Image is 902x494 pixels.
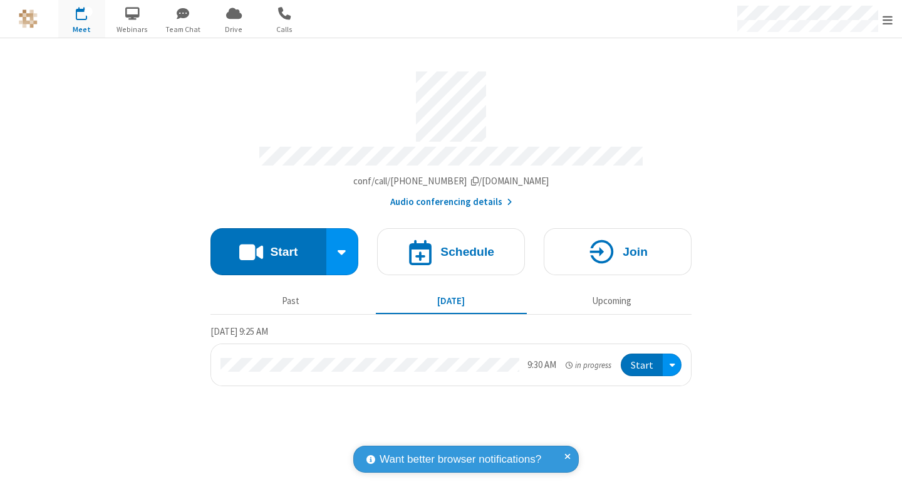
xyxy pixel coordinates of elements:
[380,451,541,468] span: Want better browser notifications?
[440,246,494,258] h4: Schedule
[353,174,549,189] button: Copy my meeting room linkCopy my meeting room link
[160,24,207,35] span: Team Chat
[210,24,257,35] span: Drive
[527,358,556,372] div: 9:30 AM
[270,246,298,258] h4: Start
[566,359,611,371] em: in progress
[109,24,156,35] span: Webinars
[377,228,525,275] button: Schedule
[58,24,105,35] span: Meet
[536,289,687,313] button: Upcoming
[621,354,663,377] button: Start
[210,324,692,387] section: Today's Meetings
[623,246,648,258] h4: Join
[663,354,682,377] div: Open menu
[210,62,692,209] section: Account details
[353,175,549,187] span: Copy my meeting room link
[390,195,512,209] button: Audio conferencing details
[215,289,366,313] button: Past
[326,228,359,275] div: Start conference options
[544,228,692,275] button: Join
[85,7,93,16] div: 1
[261,24,308,35] span: Calls
[376,289,527,313] button: [DATE]
[210,325,268,337] span: [DATE] 9:25 AM
[19,9,38,28] img: QA Selenium DO NOT DELETE OR CHANGE
[210,228,326,275] button: Start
